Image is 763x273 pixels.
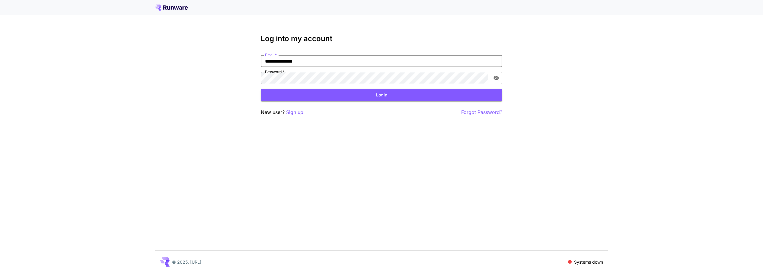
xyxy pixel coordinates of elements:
[461,109,502,116] button: Forgot Password?
[265,69,284,74] label: Password
[261,109,303,116] p: New user?
[261,89,502,101] button: Login
[261,34,502,43] h3: Log into my account
[491,73,502,83] button: toggle password visibility
[286,109,303,116] button: Sign up
[172,259,201,265] p: © 2025, [URL]
[265,52,277,57] label: Email
[574,259,603,265] p: Systems down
